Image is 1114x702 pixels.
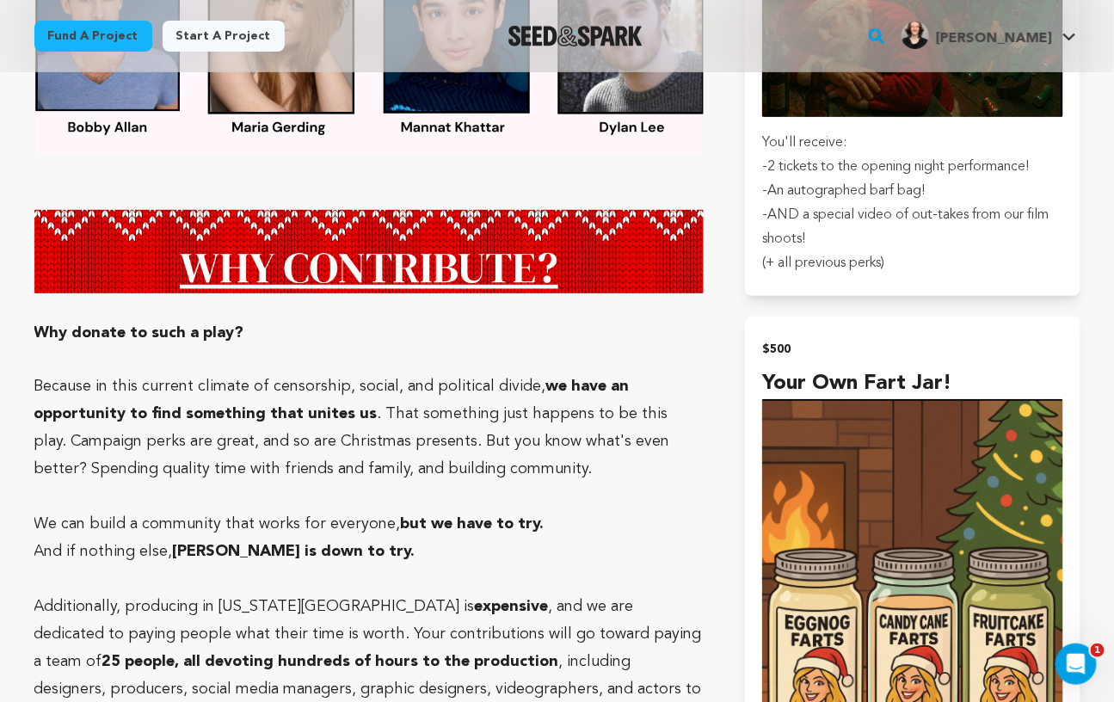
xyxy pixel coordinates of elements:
span: [PERSON_NAME] [936,32,1052,46]
p: And if nothing else, [34,538,705,565]
span: Jay G.'s Profile [898,18,1080,54]
iframe: Intercom live chat [1056,643,1097,685]
strong: 25 people, all devoting hundreds of hours to the production [102,654,559,669]
img: f896147b4dd8579a.jpg [902,22,929,49]
p: (+ all previous perks) [762,251,1062,275]
a: Seed&Spark Homepage [508,26,643,46]
img: 1757899104-why%20contribute%20png%20banner.png [34,210,705,293]
a: Start a project [163,21,285,52]
p: We can build a community that works for everyone, [34,510,705,538]
p: -AND a special video of out-takes from our film shoots! [762,203,1062,251]
h4: Your Own Fart Jar! [762,368,1062,399]
h3: Why donate to such a play? [34,321,705,345]
strong: but we have to try. [401,516,545,532]
p: -2 tickets to the opening night performance! [762,155,1062,179]
img: Seed&Spark Logo Dark Mode [508,26,643,46]
a: Fund a project [34,21,152,52]
a: Jay G.'s Profile [898,18,1080,49]
span: 1 [1091,643,1105,657]
strong: expensive [475,599,549,614]
h2: $500 [762,337,1062,361]
p: -An autographed barf bag! [762,179,1062,203]
p: Because in this current climate of censorship, social, and political divide, . That something jus... [34,373,705,483]
strong: [PERSON_NAME] is down to try. [173,544,415,559]
p: You'll receive: [762,131,1062,155]
div: Jay G.'s Profile [902,22,1052,49]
